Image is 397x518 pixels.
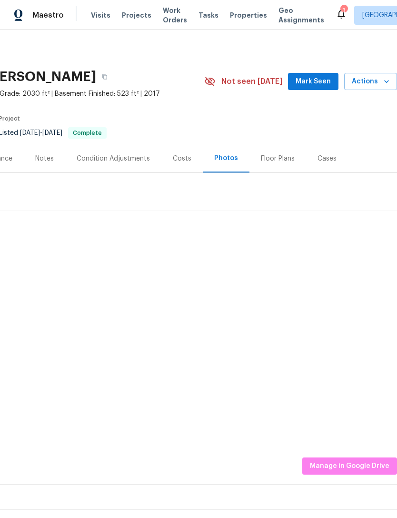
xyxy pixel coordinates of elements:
[173,154,191,163] div: Costs
[96,68,113,85] button: Copy Address
[20,130,40,136] span: [DATE]
[198,12,218,19] span: Tasks
[91,10,110,20] span: Visits
[230,10,267,20] span: Properties
[344,73,397,91] button: Actions
[32,10,64,20] span: Maestro
[42,130,62,136] span: [DATE]
[261,154,295,163] div: Floor Plans
[214,153,238,163] div: Photos
[302,457,397,475] button: Manage in Google Drive
[288,73,338,91] button: Mark Seen
[296,76,331,88] span: Mark Seen
[77,154,150,163] div: Condition Adjustments
[69,130,106,136] span: Complete
[340,6,347,15] div: 3
[35,154,54,163] div: Notes
[163,6,187,25] span: Work Orders
[20,130,62,136] span: -
[221,77,282,86] span: Not seen [DATE]
[352,76,389,88] span: Actions
[278,6,324,25] span: Geo Assignments
[318,154,337,163] div: Cases
[122,10,151,20] span: Projects
[310,460,389,472] span: Manage in Google Drive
